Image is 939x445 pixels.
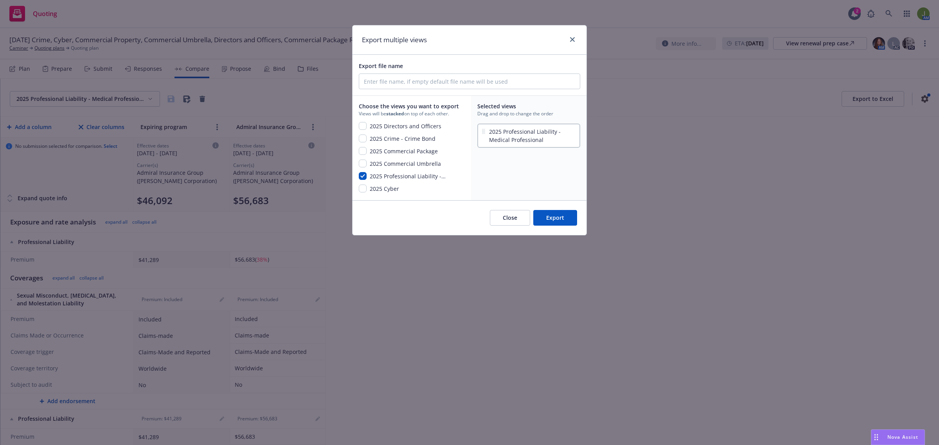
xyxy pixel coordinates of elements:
button: 2025 Directors and Officers [359,122,441,131]
span: 2025 Crime - Crime Bond [370,135,435,144]
span: Export file name [359,62,403,70]
button: 2025 Professional Liability - Medical Professional [359,172,462,181]
span: Choose the views you want to export [359,102,462,110]
span: Views will be on top of each other. [359,110,462,117]
span: 2025 Directors and Officers [370,122,441,131]
h1: Export multiple views [362,35,427,45]
span: 2025 Professional Liability - Medical Professional [370,172,462,181]
button: 2025 Cyber [359,185,399,194]
button: Close [490,210,530,226]
input: Enter file name, if empty default file name will be used [359,74,580,89]
button: 2025 Commercial Umbrella [359,160,441,169]
button: Export [533,210,577,226]
span: Selected views [477,102,580,110]
span: 2025 Cyber [370,185,399,194]
span: 2025 Commercial Umbrella [370,160,441,169]
a: close [568,35,577,44]
button: Nova Assist [871,429,925,445]
strong: stacked [386,110,404,117]
span: Nova Assist [887,434,918,440]
button: 2025 Commercial Package [359,147,438,156]
div: 2025 Professional Liability - Medical Professional [477,122,580,149]
span: 2025 Commercial Package [370,147,438,156]
span: Drag and drop to change the order [477,110,580,117]
div: Drag to move [871,430,881,445]
span: 2025 Professional Liability - Medical Professional [489,127,576,144]
button: 2025 Crime - Crime Bond [359,135,435,144]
